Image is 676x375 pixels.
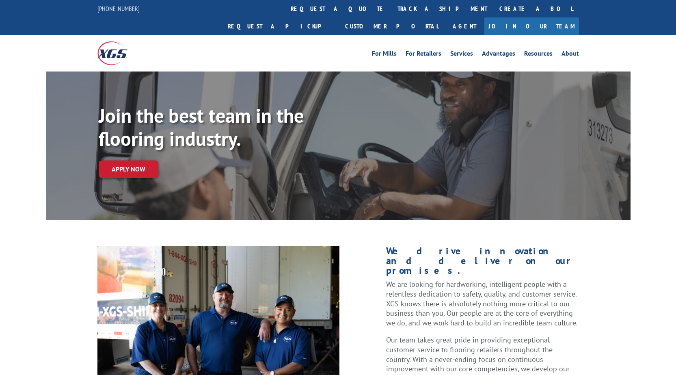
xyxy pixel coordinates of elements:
a: Customer Portal [339,17,445,35]
strong: Join the best team in the flooring industry. [99,103,304,152]
a: For Mills [372,50,397,59]
h1: We drive innovation and deliver on our promises. [386,246,579,280]
a: Request a pickup [222,17,339,35]
a: Advantages [482,50,515,59]
a: [PHONE_NUMBER] [97,4,140,13]
a: Apply now [99,160,158,178]
a: Join Our Team [484,17,579,35]
a: Services [450,50,473,59]
a: Agent [445,17,484,35]
a: About [562,50,579,59]
a: Resources [524,50,553,59]
p: We are looking for hardworking, intelligent people with a relentless dedication to safety, qualit... [386,280,579,335]
a: For Retailers [406,50,441,59]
